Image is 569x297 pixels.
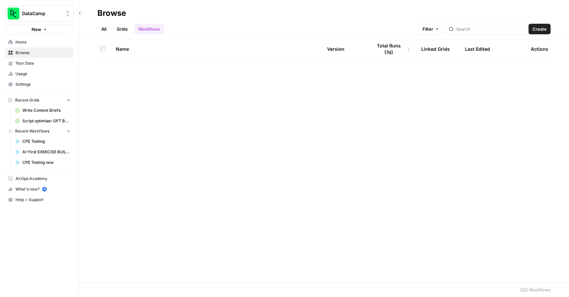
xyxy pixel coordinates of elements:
[42,187,47,192] a: 5
[5,37,73,47] a: Home
[12,136,73,147] a: CPE Testing
[423,26,433,32] span: Filter
[5,69,73,79] a: Usage
[97,8,126,18] div: Browse
[12,147,73,157] a: AI-First EXERCISE BUILDER
[5,126,73,136] button: Recent Workflows
[15,81,70,87] span: Settings
[15,128,49,134] span: Recent Workflows
[134,24,164,34] a: Workflows
[22,149,70,155] span: AI-First EXERCISE BUILDER
[15,39,70,45] span: Home
[5,194,73,205] button: Help + Support
[22,10,62,17] span: DataCamp
[6,184,73,194] div: What's new?
[520,286,551,293] div: 302 Workflows
[5,47,73,58] a: Browse
[15,97,39,103] span: Recent Grids
[532,26,547,32] span: Create
[456,26,523,32] input: Search
[43,188,45,191] text: 5
[12,116,73,126] a: Script optimiser GPT Build V2 Grid
[5,5,73,22] button: Workspace: DataCamp
[5,79,73,90] a: Settings
[22,118,70,124] span: Script optimiser GPT Build V2 Grid
[22,160,70,165] span: CPE Testing new
[327,40,345,58] div: Version
[15,50,70,56] span: Browse
[421,40,450,58] div: Linked Grids
[531,40,548,58] div: Actions
[12,105,73,116] a: Write Content Briefs
[22,138,70,144] span: CPE Testing
[5,58,73,69] a: Your Data
[97,24,110,34] a: All
[15,176,70,182] span: AirOps Academy
[8,8,19,19] img: DataCamp Logo
[5,173,73,184] a: AirOps Academy
[418,24,443,34] button: Filter
[22,107,70,113] span: Write Content Briefs
[15,71,70,77] span: Usage
[5,184,73,194] button: What's new? 5
[529,24,551,34] button: Create
[32,26,41,33] span: New
[15,60,70,66] span: Your Data
[5,95,73,105] button: Recent Grids
[465,40,490,58] div: Last Edited
[12,157,73,168] a: CPE Testing new
[15,197,70,203] span: Help + Support
[113,24,132,34] a: Grids
[372,40,411,58] div: Total Runs (7d)
[5,24,73,34] button: New
[116,40,317,58] div: Name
